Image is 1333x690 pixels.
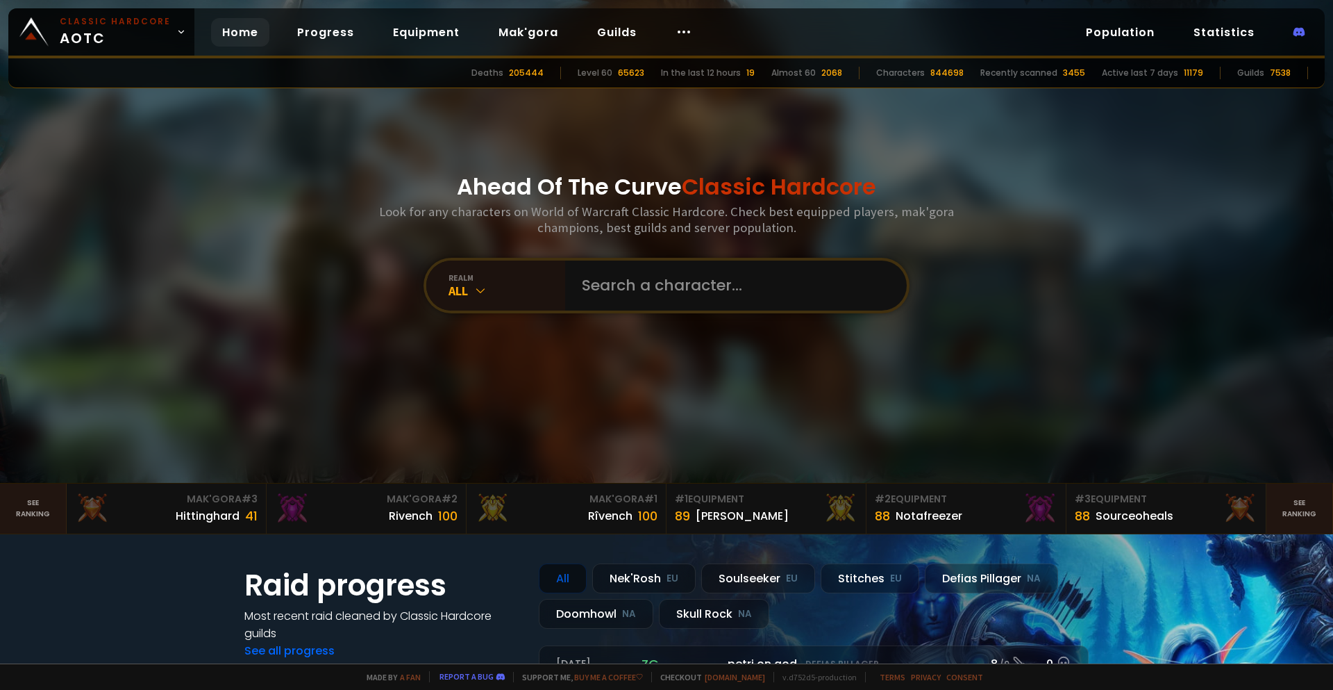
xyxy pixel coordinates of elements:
[242,492,258,506] span: # 3
[1102,67,1178,79] div: Active last 7 days
[771,67,816,79] div: Almost 60
[245,507,258,525] div: 41
[400,672,421,682] a: a fan
[75,492,258,507] div: Mak'Gora
[1182,18,1266,47] a: Statistics
[1184,67,1203,79] div: 11179
[980,67,1057,79] div: Recently scanned
[930,67,964,79] div: 844698
[866,484,1066,534] a: #2Equipment88Notafreezer
[880,672,905,682] a: Terms
[513,672,643,682] span: Support me,
[442,492,458,506] span: # 2
[60,15,171,28] small: Classic Hardcore
[586,18,648,47] a: Guilds
[439,671,494,682] a: Report a bug
[675,507,690,525] div: 89
[821,67,842,79] div: 2068
[875,492,1057,507] div: Equipment
[176,507,240,525] div: Hittinghard
[475,492,657,507] div: Mak'Gora
[705,672,765,682] a: [DOMAIN_NAME]
[1266,484,1333,534] a: Seeranking
[556,657,582,671] small: MVP
[871,659,897,673] small: 86.6k
[696,507,789,525] div: [PERSON_NAME]
[661,67,741,79] div: In the last 12 hours
[275,492,458,507] div: Mak'Gora
[746,67,755,79] div: 19
[457,170,876,204] h1: Ahead Of The Curve
[875,507,890,525] div: 88
[539,646,1089,682] a: [DATE]zgpetri on godDefias Pillager8 /90
[539,599,653,629] div: Doomhowl
[1270,67,1291,79] div: 7538
[539,564,587,593] div: All
[651,672,765,682] span: Checkout
[875,492,891,506] span: # 2
[358,672,421,682] span: Made by
[1027,572,1041,586] small: NA
[211,18,269,47] a: Home
[638,507,657,525] div: 100
[666,484,866,534] a: #1Equipment89[PERSON_NAME]
[592,564,696,593] div: Nek'Rosh
[60,15,171,49] span: AOTC
[946,672,983,682] a: Consent
[389,507,433,525] div: Rivench
[382,18,471,47] a: Equipment
[1063,67,1085,79] div: 3455
[8,8,194,56] a: Classic HardcoreAOTC
[448,272,565,283] div: realm
[448,283,565,299] div: All
[896,507,962,525] div: Notafreezer
[1075,507,1090,525] div: 88
[659,599,769,629] div: Skull Rock
[1075,492,1091,506] span: # 3
[876,67,925,79] div: Characters
[682,171,876,202] span: Classic Hardcore
[1237,67,1264,79] div: Guilds
[911,672,941,682] a: Privacy
[714,659,744,673] small: 313.3k
[738,607,752,621] small: NA
[786,572,798,586] small: EU
[487,18,569,47] a: Mak'gora
[588,507,632,525] div: Rîvench
[574,672,643,682] a: Buy me a coffee
[67,484,267,534] a: Mak'Gora#3Hittinghard41
[1075,492,1257,507] div: Equipment
[651,656,744,673] span: Mullitrash
[267,484,467,534] a: Mak'Gora#2Rivench100
[773,672,857,682] span: v. d752d5 - production
[666,572,678,586] small: EU
[1000,657,1052,671] span: See details
[244,643,335,659] a: See all progress
[578,67,612,79] div: Level 60
[438,507,458,525] div: 100
[286,18,365,47] a: Progress
[890,572,902,586] small: EU
[675,492,688,506] span: # 1
[925,564,1058,593] div: Defias Pillager
[622,607,636,621] small: NA
[509,67,544,79] div: 205444
[701,564,815,593] div: Soulseeker
[816,656,897,673] span: Clunked
[618,67,644,79] div: 65623
[1075,18,1166,47] a: Population
[821,564,919,593] div: Stitches
[244,564,522,607] h1: Raid progress
[471,67,503,79] div: Deaths
[675,492,857,507] div: Equipment
[644,492,657,506] span: # 1
[1066,484,1266,534] a: #3Equipment88Sourceoheals
[244,607,522,642] h4: Most recent raid cleaned by Classic Hardcore guilds
[374,204,959,236] h3: Look for any characters on World of Warcraft Classic Hardcore. Check best equipped players, mak'g...
[1096,507,1173,525] div: Sourceoheals
[573,261,890,311] input: Search a character...
[467,484,666,534] a: Mak'Gora#1Rîvench100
